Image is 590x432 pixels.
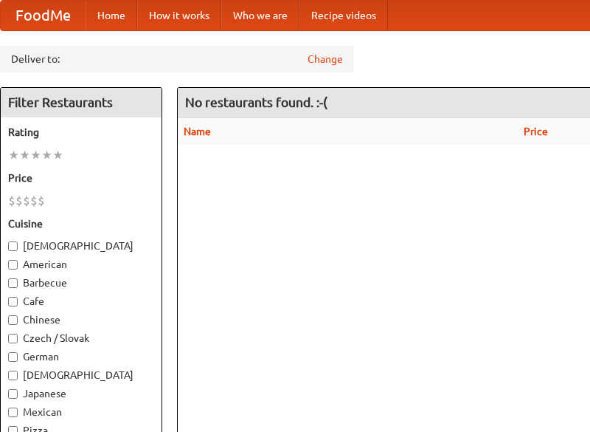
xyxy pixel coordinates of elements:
[8,171,154,185] h5: Price
[8,371,18,380] input: [DEMOGRAPHIC_DATA]
[8,405,154,419] label: Mexican
[8,386,154,401] label: Japanese
[1,1,86,30] a: FoodMe
[8,239,154,253] label: [DEMOGRAPHIC_DATA]
[8,241,18,251] input: [DEMOGRAPHIC_DATA]
[8,389,18,399] input: Japanese
[308,52,343,66] a: Change
[8,297,18,306] input: Cafe
[41,147,52,163] li: ★
[8,312,154,327] label: Chinese
[8,275,154,290] label: Barbecue
[19,147,30,163] li: ★
[137,1,221,30] a: How it works
[8,334,18,343] input: Czech / Slovak
[524,126,548,137] a: Price
[30,193,38,209] li: $
[8,349,154,364] label: German
[221,1,299,30] a: Who we are
[8,408,18,417] input: Mexican
[23,193,30,209] li: $
[8,125,154,140] h5: Rating
[8,216,154,231] h5: Cuisine
[185,95,327,109] ng-pluralize: No restaurants found. :-(
[8,315,18,325] input: Chinese
[8,260,18,270] input: American
[8,368,154,383] label: [DEMOGRAPHIC_DATA]
[8,352,18,362] input: German
[15,193,23,209] li: $
[30,147,41,163] li: ★
[299,1,388,30] a: Recipe videos
[8,257,154,272] label: American
[8,331,154,346] label: Czech / Slovak
[8,278,18,288] input: Barbecue
[8,193,15,209] li: $
[1,88,162,117] h4: Filter Restaurants
[52,147,63,163] li: ★
[38,193,45,209] li: $
[8,147,19,163] li: ★
[86,1,137,30] a: Home
[8,294,154,309] label: Cafe
[184,126,211,137] a: Name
